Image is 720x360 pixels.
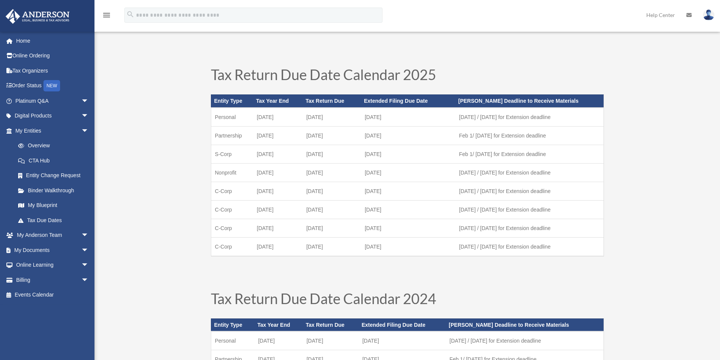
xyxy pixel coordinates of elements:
td: [DATE] [302,163,361,182]
a: Events Calendar [5,287,100,303]
td: C-Corp [211,182,253,200]
a: My Documentsarrow_drop_down [5,243,100,258]
td: [DATE] [359,331,446,350]
a: Order StatusNEW [5,78,100,94]
a: Overview [11,138,100,153]
td: C-Corp [211,200,253,219]
a: Digital Productsarrow_drop_down [5,108,100,124]
div: NEW [43,80,60,91]
td: [DATE] [361,200,455,219]
a: My Entitiesarrow_drop_down [5,123,100,138]
a: Billingarrow_drop_down [5,272,100,287]
a: Tax Due Dates [11,213,96,228]
a: menu [102,13,111,20]
td: C-Corp [211,219,253,237]
th: Extended Filing Due Date [361,94,455,107]
span: arrow_drop_down [81,93,96,109]
th: [PERSON_NAME] Deadline to Receive Materials [455,94,604,107]
td: [DATE] [302,219,361,237]
td: [DATE] [302,126,361,145]
img: User Pic [703,9,714,20]
td: [DATE] [361,126,455,145]
span: arrow_drop_down [81,108,96,124]
td: [DATE] [361,219,455,237]
td: Feb 1/ [DATE] for Extension deadline [455,126,604,145]
th: Tax Year End [253,94,303,107]
td: C-Corp [211,237,253,256]
th: Tax Return Due [303,318,359,331]
td: [DATE] [303,331,359,350]
td: [DATE] [361,108,455,127]
a: My Blueprint [11,198,100,213]
th: Tax Year End [254,318,303,331]
img: Anderson Advisors Platinum Portal [3,9,72,24]
td: Partnership [211,126,253,145]
a: Online Ordering [5,48,100,63]
td: Feb 1/ [DATE] for Extension deadline [455,145,604,163]
td: Personal [211,108,253,127]
td: [DATE] [253,219,303,237]
a: Binder Walkthrough [11,183,100,198]
td: [DATE] [253,126,303,145]
td: [DATE] [361,163,455,182]
td: Personal [211,331,254,350]
td: [DATE] [302,237,361,256]
th: Extended Filing Due Date [359,318,446,331]
span: arrow_drop_down [81,272,96,288]
td: [DATE] [253,200,303,219]
td: [DATE] / [DATE] for Extension deadline [455,163,604,182]
td: [DATE] [302,200,361,219]
a: Tax Organizers [5,63,100,78]
a: My Anderson Teamarrow_drop_down [5,228,100,243]
td: S-Corp [211,145,253,163]
i: search [126,10,135,19]
a: Home [5,33,100,48]
a: Entity Change Request [11,168,100,183]
th: Entity Type [211,94,253,107]
td: [DATE] / [DATE] for Extension deadline [455,237,604,256]
td: [DATE] [253,237,303,256]
td: [DATE] [253,108,303,127]
h1: Tax Return Due Date Calendar 2025 [211,67,604,85]
th: Tax Return Due [302,94,361,107]
span: arrow_drop_down [81,228,96,243]
span: arrow_drop_down [81,258,96,273]
th: Entity Type [211,318,254,331]
a: Online Learningarrow_drop_down [5,258,100,273]
td: [DATE] / [DATE] for Extension deadline [455,200,604,219]
span: arrow_drop_down [81,123,96,139]
td: [DATE] [253,182,303,200]
td: [DATE] [302,145,361,163]
td: [DATE] / [DATE] for Extension deadline [455,108,604,127]
a: Platinum Q&Aarrow_drop_down [5,93,100,108]
td: [DATE] / [DATE] for Extension deadline [446,331,604,350]
td: [DATE] [253,163,303,182]
a: CTA Hub [11,153,100,168]
td: [DATE] [302,108,361,127]
th: [PERSON_NAME] Deadline to Receive Materials [446,318,604,331]
i: menu [102,11,111,20]
td: [DATE] [254,331,303,350]
td: [DATE] / [DATE] for Extension deadline [455,219,604,237]
td: [DATE] [361,237,455,256]
h1: Tax Return Due Date Calendar 2024 [211,291,604,309]
td: [DATE] [361,182,455,200]
td: [DATE] [361,145,455,163]
td: [DATE] [253,145,303,163]
span: arrow_drop_down [81,243,96,258]
td: [DATE] / [DATE] for Extension deadline [455,182,604,200]
td: Nonprofit [211,163,253,182]
td: [DATE] [302,182,361,200]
